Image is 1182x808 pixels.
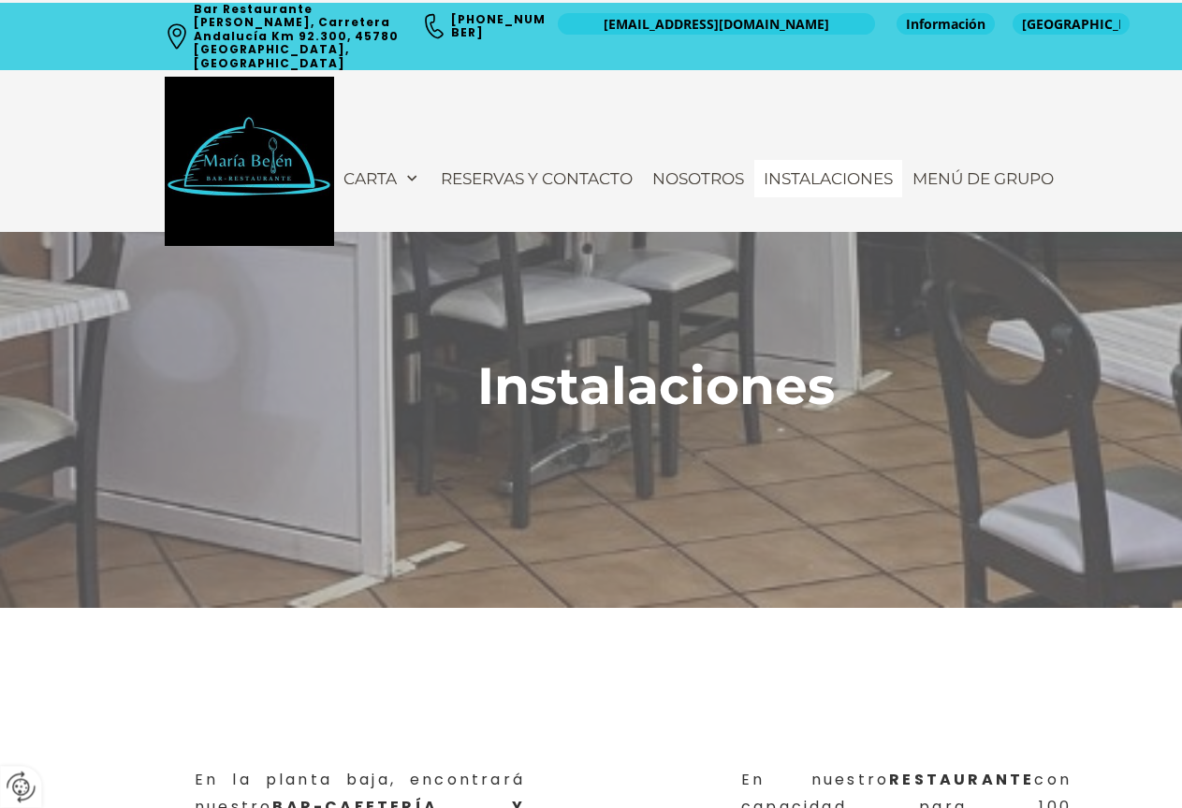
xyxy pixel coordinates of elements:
span: Reservas y contacto [441,169,633,188]
a: Información [897,13,995,35]
span: [GEOGRAPHIC_DATA] [1022,15,1120,34]
a: Menú de Grupo [903,160,1063,197]
a: Nosotros [643,160,753,197]
span: Carta [343,169,397,188]
a: [PHONE_NUMBER] [451,11,546,40]
span: Información [906,15,985,34]
span: RESTAURANTE [889,769,1034,790]
span: Instalaciones [477,354,835,417]
span: [EMAIL_ADDRESS][DOMAIN_NAME] [604,15,829,34]
a: [EMAIL_ADDRESS][DOMAIN_NAME] [558,13,875,35]
span: Menú de Grupo [912,169,1054,188]
a: Instalaciones [754,160,902,197]
span: En nuestro [741,769,889,790]
span: Instalaciones [764,169,893,188]
span: Nosotros [652,169,744,188]
a: Bar Restaurante [PERSON_NAME], Carretera Andalucía Km 92.300, 45780 [GEOGRAPHIC_DATA], [GEOGRAPHI... [194,1,402,71]
a: Reservas y contacto [431,160,642,197]
a: Carta [334,160,430,197]
img: Bar Restaurante María Belén [165,77,334,246]
a: [GEOGRAPHIC_DATA] [1013,13,1130,35]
